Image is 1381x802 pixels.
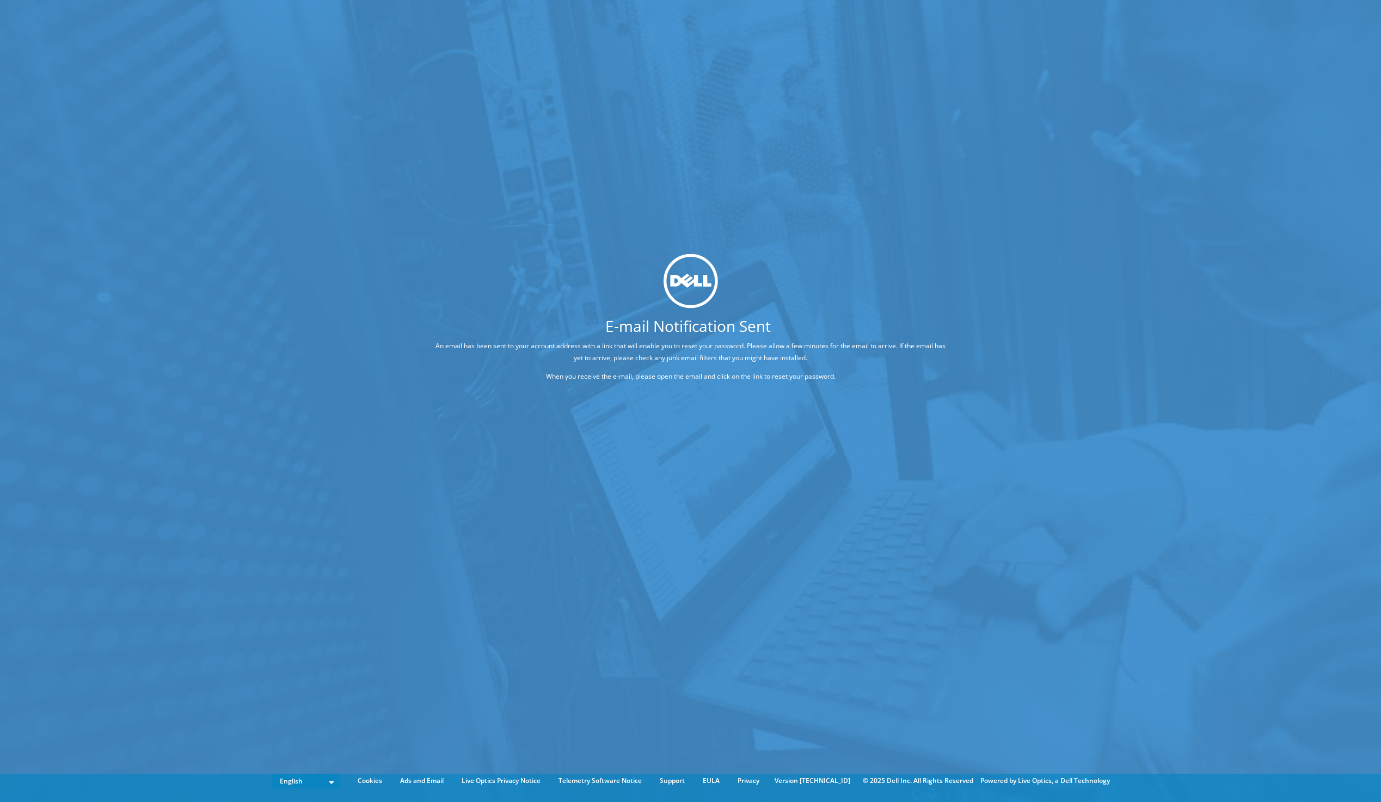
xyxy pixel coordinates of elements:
[349,775,390,787] a: Cookies
[729,775,768,787] a: Privacy
[769,775,856,787] li: Version [TECHNICAL_ID]
[980,775,1110,787] li: Powered by Live Optics, a Dell Technology
[391,318,985,334] h1: E-mail Notification Sent
[453,775,549,787] a: Live Optics Privacy Notice
[857,775,979,787] li: © 2025 Dell Inc. All Rights Reserved
[392,775,452,787] a: Ads and Email
[695,775,728,787] a: EULA
[664,254,718,308] img: dell_svg_logo.svg
[432,340,949,364] p: An email has been sent to your account address with a link that will enable you to reset your pas...
[652,775,693,787] a: Support
[550,775,650,787] a: Telemetry Software Notice
[432,371,949,383] p: When you receive the e-mail, please open the email and click on the link to reset your password.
